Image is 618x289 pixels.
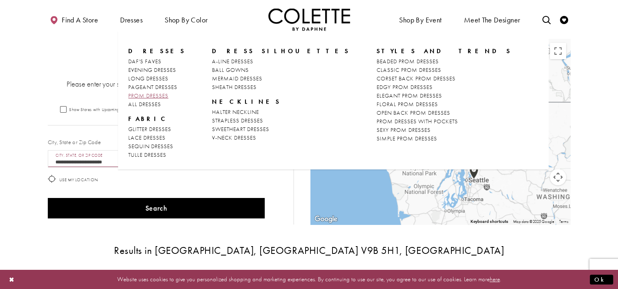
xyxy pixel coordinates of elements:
span: GLITTER DRESSES [128,125,171,133]
span: ELEGANT PROM DRESSES [377,92,442,99]
span: A-LINE DRESSES [212,58,253,65]
span: DAF'S FAVES [128,58,161,65]
a: DAF'S FAVES [128,57,185,66]
span: PROM DRESSES WITH POCKETS [377,118,458,125]
a: EDGY PROM DRESSES [377,83,512,91]
a: A-LINE DRESSES [212,57,350,66]
span: Shop By Event [397,8,444,31]
button: Close Dialog [5,272,19,287]
a: PROM DRESSES [128,91,185,100]
a: Toggle search [540,8,552,31]
a: BALL GOWNS [212,66,350,74]
a: Terms (opens in new tab) [559,219,568,224]
a: HALTER NECKLINE [212,108,350,116]
h2: Find a Store [64,56,277,73]
a: Meet the designer [462,8,522,31]
a: FLORAL PROM DRESSES [377,100,512,109]
span: HALTER NECKLINE [212,108,259,116]
span: Dresses [118,8,145,31]
a: SIMPLE PROM DRESSES [377,134,512,143]
h3: Results in [GEOGRAPHIC_DATA], [GEOGRAPHIC_DATA] V9B 5H1, [GEOGRAPHIC_DATA] [48,245,571,256]
span: EDGY PROM DRESSES [377,83,433,91]
span: Map data ©2025 Google [513,219,554,224]
a: PROM DRESSES WITH POCKETS [377,117,512,126]
span: STRAPLESS DRESSES [212,117,263,124]
span: PAGEANT DRESSES [128,83,177,91]
span: FABRIC [128,115,169,123]
span: Dresses [120,16,143,24]
a: here [490,275,500,283]
span: NECKLINES [212,98,350,106]
span: LONG DRESSES [128,75,168,82]
span: DRESS SILHOUETTES [212,47,350,55]
span: LACE DRESSES [128,134,165,141]
p: Website uses cookies to give you personalized shopping and marketing experiences. By continuing t... [59,274,559,285]
span: SWEETHEART DRESSES [212,125,269,133]
span: MERMAID DRESSES [212,75,262,82]
a: SEXY PROM DRESSES [377,126,512,134]
a: Open this area in Google Maps (opens a new window) [312,214,339,225]
button: Submit Dialog [590,274,613,285]
img: Colette by Daphne [268,8,350,31]
span: Meet the designer [464,16,520,24]
input: City, State, or ZIP Code [48,150,169,167]
a: SWEETHEART DRESSES [212,125,350,133]
a: EVENING DRESSES [128,66,185,74]
span: SEQUIN DRESSES [128,142,173,150]
a: OPEN BACK PROM DRESSES [377,109,512,117]
a: PAGEANT DRESSES [128,83,185,91]
a: Visit Home Page [268,8,350,31]
span: FLORAL PROM DRESSES [377,100,438,108]
span: ALL DRESSES [128,100,161,108]
button: Map camera controls [550,169,566,185]
a: Check Wishlist [558,8,570,31]
span: Dresses [128,47,185,55]
a: STRAPLESS DRESSES [212,116,350,125]
span: Find a store [62,16,98,24]
span: FABRIC [128,115,185,123]
span: BEADED PROM DRESSES [377,58,439,65]
span: V-NECK DRESSES [212,134,256,141]
a: Find a store [48,8,100,31]
span: Shop by color [165,16,207,24]
button: Keyboard shortcuts [471,219,508,225]
a: BEADED PROM DRESSES [377,57,512,66]
a: ELEGANT PROM DRESSES [377,91,512,100]
button: Toggle fullscreen view [550,43,566,59]
a: CORSET BACK PROM DRESSES [377,74,512,83]
span: CLASSIC PROM DRESSES [377,66,441,73]
a: LONG DRESSES [128,74,185,83]
a: MERMAID DRESSES [212,74,350,83]
img: Google Image #44 [312,214,339,225]
span: Shop By Event [399,16,442,24]
a: V-NECK DRESSES [212,133,350,142]
span: CORSET BACK PROM DRESSES [377,75,455,82]
span: EVENING DRESSES [128,66,176,73]
span: STYLES AND TRENDS [377,47,512,55]
span: TULLE DRESSES [128,151,166,158]
button: Search [48,198,265,218]
a: CLASSIC PROM DRESSES [377,66,512,74]
span: Shop by color [163,8,210,31]
label: City, State or Zip Code [48,138,101,146]
p: Please enter your search details below to find the closest retailer near you! [64,79,277,89]
a: GLITTER DRESSES [128,125,185,133]
a: TULLE DRESSES [128,151,185,159]
span: NECKLINES [212,98,281,106]
span: SHEATH DRESSES [212,83,257,91]
a: LACE DRESSES [128,133,185,142]
a: ALL DRESSES [128,100,185,109]
span: SEXY PROM DRESSES [377,126,431,133]
span: OPEN BACK PROM DRESSES [377,109,450,116]
span: SIMPLE PROM DRESSES [377,135,437,142]
a: SHEATH DRESSES [212,83,350,91]
span: BALL GOWNS [212,66,249,73]
span: PROM DRESSES [128,92,168,99]
a: SEQUIN DRESSES [128,142,185,151]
